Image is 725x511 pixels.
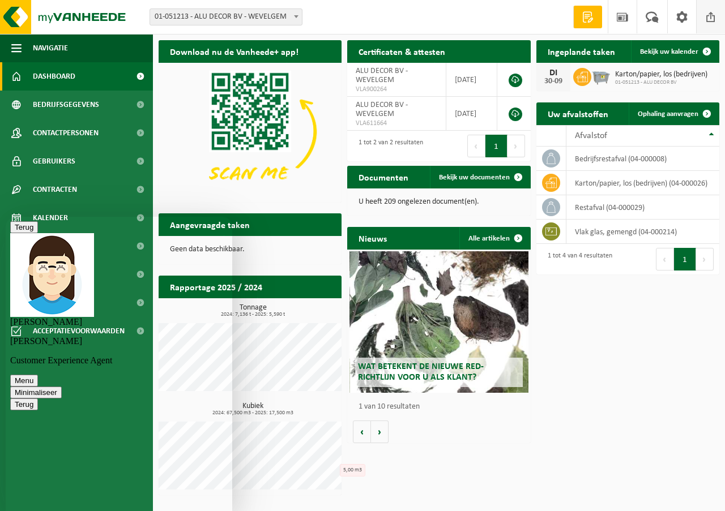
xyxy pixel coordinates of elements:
h2: Ingeplande taken [536,40,626,62]
span: Contracten [33,175,77,204]
a: Bekijk uw kalender [631,40,718,63]
img: WB-2500-GAL-GY-01 [591,66,611,85]
span: VLA611664 [356,119,437,128]
h3: Tonnage [164,304,342,317]
span: VLA900264 [356,85,437,94]
span: Contactpersonen [33,119,99,147]
td: [DATE] [446,97,497,131]
h2: Nieuws [347,227,398,249]
div: 5,00 m3 [340,464,365,476]
span: Bedrijfsgegevens [33,91,99,119]
span: 2024: 7,136 t - 2025: 5,590 t [164,312,342,317]
button: 1 [485,135,507,157]
span: Kalender [33,204,68,232]
div: DI [542,68,565,78]
span: Karton/papier, los (bedrijven) [615,70,707,79]
span: Gebruikers [33,147,75,175]
td: karton/papier, los (bedrijven) (04-000026) [566,171,719,195]
button: Previous [467,135,485,157]
td: bedrijfsrestafval (04-000008) [566,147,719,171]
td: [DATE] [446,63,497,97]
span: Bekijk uw documenten [439,174,510,181]
div: 1 tot 2 van 2 resultaten [353,134,423,158]
p: 1 van 10 resultaten [359,403,524,411]
span: Ophaling aanvragen [638,110,698,118]
button: Volgende [371,420,389,443]
td: vlak glas, gemengd (04-000214) [566,220,719,244]
h2: Download nu de Vanheede+ app! [159,40,310,62]
td: restafval (04-000029) [566,195,719,220]
h3: Kubiek [164,402,342,416]
span: Dashboard [33,62,75,91]
p: U heeft 209 ongelezen document(en). [359,198,519,206]
span: Navigatie [33,34,68,62]
span: 01-051213 - ALU DECOR BV - WEVELGEM [150,8,302,25]
a: Ophaling aanvragen [629,102,718,125]
a: Bekijk rapportage [257,298,340,320]
span: 01-051213 - ALU DECOR BV [615,79,707,86]
span: Afvalstof [575,131,607,140]
button: 1 [674,248,696,270]
a: Alle artikelen [459,227,530,250]
iframe: chat widget [6,217,232,511]
span: ALU DECOR BV - WEVELGEM [356,101,408,118]
img: Download de VHEPlus App [159,63,342,200]
button: Next [507,135,525,157]
div: 1 tot 4 van 4 resultaten [542,247,612,272]
span: Bekijk uw kalender [640,48,698,55]
h2: Documenten [347,166,420,188]
h2: Aangevraagde taken [159,213,261,235]
span: Wat betekent de nieuwe RED-richtlijn voor u als klant? [358,362,484,382]
p: Geen data beschikbaar. [170,246,330,254]
h2: Uw afvalstoffen [536,102,620,124]
button: Previous [656,248,674,270]
span: 01-051213 - ALU DECOR BV - WEVELGEM [150,9,302,25]
a: Wat betekent de nieuwe RED-richtlijn voor u als klant? [349,251,529,393]
div: 30-09 [542,78,565,85]
span: 2024: 67,500 m3 - 2025: 17,500 m3 [164,410,342,416]
button: Vorige [353,420,371,443]
button: Next [696,248,714,270]
h2: Certificaten & attesten [347,40,457,62]
span: ALU DECOR BV - WEVELGEM [356,67,408,84]
a: Bekijk uw documenten [430,166,530,188]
